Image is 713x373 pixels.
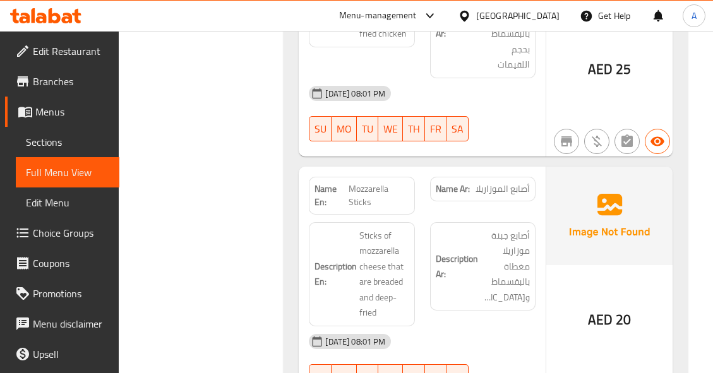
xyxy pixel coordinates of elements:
span: [DATE] 08:01 PM [320,88,390,100]
div: [GEOGRAPHIC_DATA] [476,9,560,23]
a: Sections [16,127,119,157]
button: SA [446,116,469,141]
strong: Name En: [315,182,349,209]
a: Menus [5,97,119,127]
span: أصابع جبنة موزاريلا مغطاة بالبقسماط ومقلية. [481,228,530,305]
strong: Description Ar: [436,11,478,42]
a: Menu disclaimer [5,309,119,339]
div: Menu-management [339,8,417,23]
a: Promotions [5,278,119,309]
strong: Name Ar: [436,182,470,196]
span: SA [452,120,464,138]
a: Upsell [5,339,119,369]
button: Not branch specific item [554,129,579,154]
a: Edit Menu [16,187,119,218]
span: FR [430,120,441,138]
button: TH [403,116,425,141]
a: Full Menu View [16,157,119,187]
button: Available [645,129,670,154]
span: AED [588,57,613,81]
span: [DATE] 08:01 PM [320,336,390,348]
a: Choice Groups [5,218,119,248]
span: WE [383,120,398,138]
button: Not has choices [614,129,640,154]
img: Ae5nvW7+0k+MAAAAAElFTkSuQmCC [546,167,673,265]
span: Edit Restaurant [33,44,109,59]
button: SU [309,116,332,141]
span: MO [337,120,352,138]
span: TH [408,120,420,138]
span: TU [362,120,373,138]
span: Coupons [33,256,109,271]
span: SU [315,120,327,138]
button: FR [425,116,446,141]
span: أصابع الموزاريلا [476,182,530,196]
span: Upsell [33,346,109,362]
span: 25 [616,57,631,81]
span: Sections [26,134,109,150]
button: Purchased item [584,129,609,154]
span: Promotions [33,286,109,301]
span: Edit Menu [26,195,109,210]
a: Edit Restaurant [5,36,119,66]
strong: Description En: [315,259,357,290]
button: WE [378,116,403,141]
button: MO [332,116,357,141]
a: Branches [5,66,119,97]
a: Coupons [5,248,119,278]
span: A [692,9,697,23]
span: Choice Groups [33,225,109,240]
span: Menus [35,104,109,119]
strong: Description Ar: [436,251,478,282]
span: Sticks of mozzarella cheese that are breaded and deep-fried [359,228,409,321]
span: AED [588,307,613,332]
span: Mozzarella Sticks [349,182,409,209]
span: Branches [33,74,109,89]
button: TU [357,116,378,141]
span: 20 [616,307,631,332]
span: Full Menu View [26,165,109,180]
span: Menu disclaimer [33,316,109,331]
